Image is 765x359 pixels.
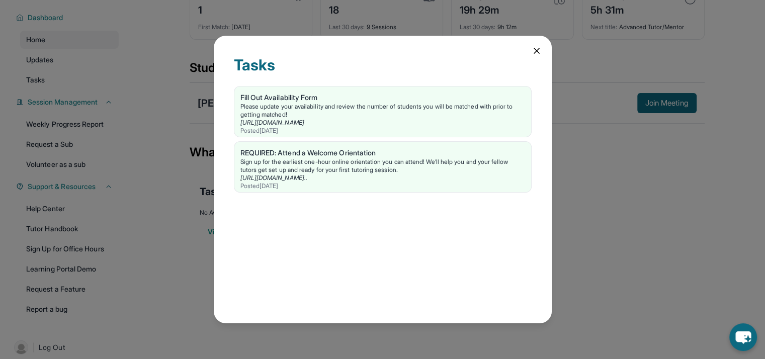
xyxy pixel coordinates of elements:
[234,86,531,137] a: Fill Out Availability FormPlease update your availability and review the number of students you w...
[240,119,304,126] a: [URL][DOMAIN_NAME]
[234,56,532,86] div: Tasks
[240,148,525,158] div: REQUIRED: Attend a Welcome Orientation
[729,323,757,351] button: chat-button
[240,103,525,119] div: Please update your availability and review the number of students you will be matched with prior ...
[240,127,525,135] div: Posted [DATE]
[240,174,307,182] a: [URL][DOMAIN_NAME]..
[240,93,525,103] div: Fill Out Availability Form
[234,142,531,192] a: REQUIRED: Attend a Welcome OrientationSign up for the earliest one-hour online orientation you ca...
[240,182,525,190] div: Posted [DATE]
[240,158,525,174] div: Sign up for the earliest one-hour online orientation you can attend! We’ll help you and your fell...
